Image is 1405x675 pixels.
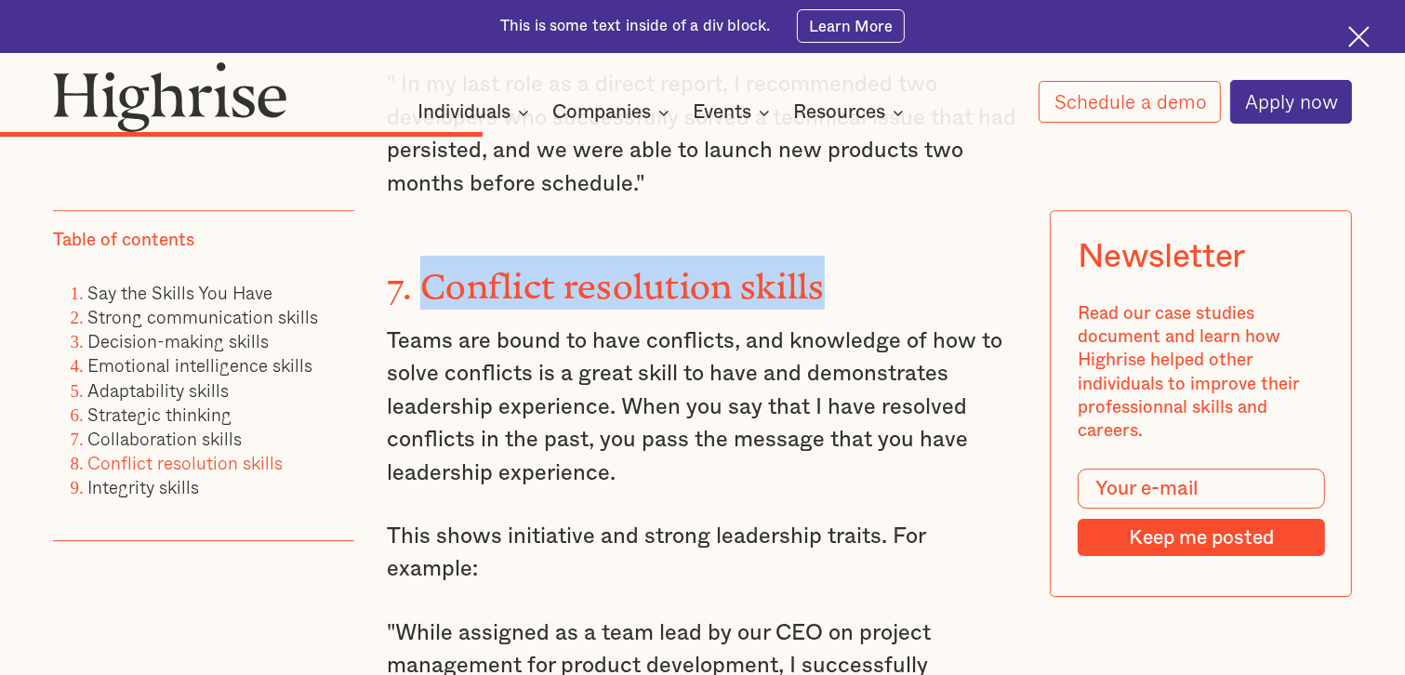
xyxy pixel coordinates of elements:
[87,475,318,523] li: ‍
[693,101,775,124] div: Events
[793,101,885,124] div: Resources
[53,61,288,132] img: Highrise logo
[418,101,535,124] div: Individuals
[793,101,909,124] div: Resources
[693,101,751,124] div: Events
[87,473,199,500] a: Integrity skills
[1039,81,1221,124] a: Schedule a demo
[87,425,242,452] a: Collaboration skills
[1078,302,1325,443] div: Read our case studies document and learn how Highrise helped other individuals to improve their p...
[87,279,272,306] a: Say the Skills You Have
[53,230,194,253] div: Table of contents
[87,449,283,476] a: Conflict resolution skills
[1078,469,1325,556] form: Modal Form
[418,101,510,124] div: Individuals
[1230,80,1353,123] a: Apply now
[1078,238,1245,276] div: Newsletter
[1078,469,1325,508] input: Your e-mail
[500,16,771,36] div: This is some text inside of a div block.
[87,303,318,330] a: Strong communication skills
[552,101,651,124] div: Companies
[387,521,1018,587] p: This shows initiative and strong leadership traits. For example:
[87,401,232,428] a: Strategic thinking
[87,352,312,379] a: Emotional intelligence skills
[1078,520,1325,557] input: Keep me posted
[87,377,229,404] a: Adaptability skills
[387,266,825,288] strong: 7. Conflict resolution skills
[797,9,906,43] a: Learn More
[387,325,1018,490] p: Teams are bound to have conflicts, and knowledge of how to solve conflicts is a great skill to ha...
[552,101,675,124] div: Companies
[87,328,269,355] a: Decision-making skills
[1348,26,1370,47] img: Cross icon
